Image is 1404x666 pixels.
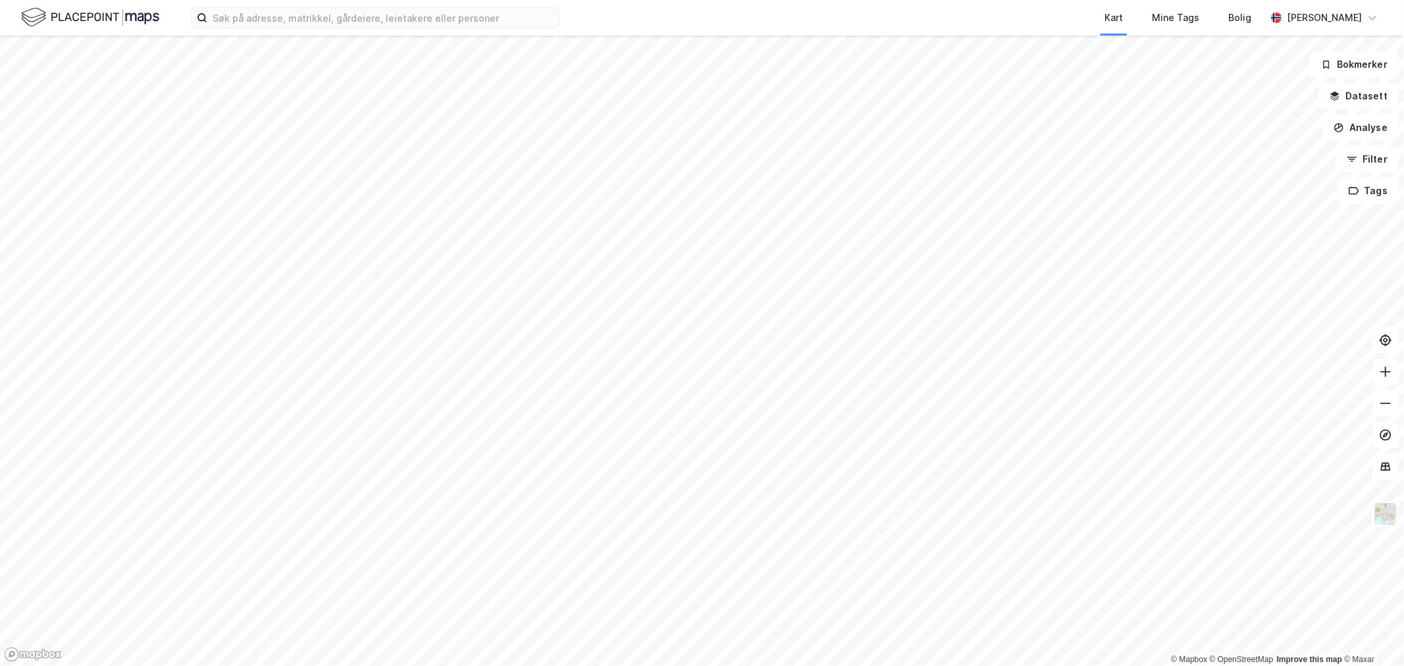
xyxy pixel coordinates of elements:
[1318,83,1399,109] button: Datasett
[1310,51,1399,78] button: Bokmerker
[1338,603,1404,666] div: Kontrollprogram for chat
[1287,10,1362,26] div: [PERSON_NAME]
[1105,10,1123,26] div: Kart
[1322,115,1399,141] button: Analyse
[1152,10,1199,26] div: Mine Tags
[1228,10,1251,26] div: Bolig
[21,6,159,29] img: logo.f888ab2527a4732fd821a326f86c7f29.svg
[1336,146,1399,172] button: Filter
[1171,655,1207,664] a: Mapbox
[1277,655,1342,664] a: Improve this map
[207,8,559,28] input: Søk på adresse, matrikkel, gårdeiere, leietakere eller personer
[1373,501,1398,526] img: Z
[4,647,62,662] a: Mapbox homepage
[1338,178,1399,204] button: Tags
[1210,655,1274,664] a: OpenStreetMap
[1338,603,1404,666] iframe: Chat Widget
